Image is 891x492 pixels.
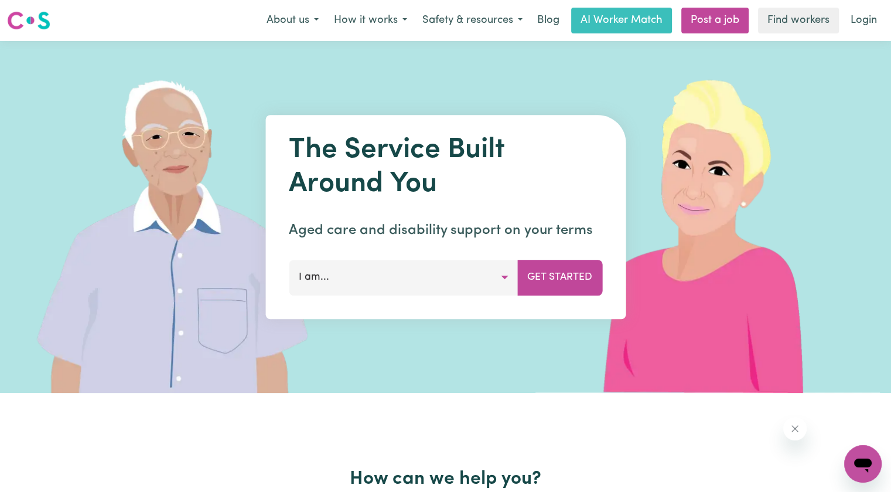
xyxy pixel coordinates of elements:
span: Need any help? [7,8,71,18]
a: Find workers [758,8,839,33]
h2: How can we help you? [66,468,825,490]
button: Get Started [517,260,602,295]
button: About us [259,8,326,33]
a: Login [844,8,884,33]
h1: The Service Built Around You [289,134,602,201]
iframe: Close message [783,417,807,440]
img: Careseekers logo [7,10,50,31]
iframe: Button to launch messaging window [844,445,882,483]
a: Blog [530,8,566,33]
button: Safety & resources [415,8,530,33]
a: Careseekers logo [7,7,50,34]
a: AI Worker Match [571,8,672,33]
button: How it works [326,8,415,33]
p: Aged care and disability support on your terms [289,220,602,241]
button: I am... [289,260,518,295]
a: Post a job [681,8,749,33]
